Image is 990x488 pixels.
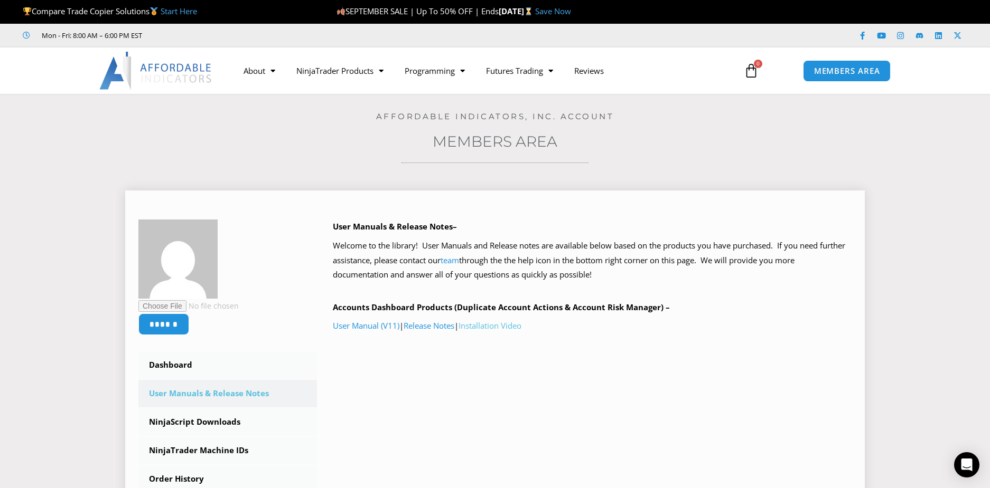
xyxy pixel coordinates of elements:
img: 1f2a14b10c42d6eee92e9693240cf11fcc49d29c6c379023d5cfce1ab5f9253e [138,219,218,299]
a: Members Area [433,132,557,150]
nav: Menu [233,59,732,83]
img: ⌛ [525,7,533,15]
a: NinjaScript Downloads [138,408,317,436]
a: Installation Video [459,320,521,331]
p: | | [333,319,852,333]
strong: [DATE] [499,6,535,16]
a: Futures Trading [475,59,564,83]
b: Accounts Dashboard Products (Duplicate Account Actions & Account Risk Manager) – [333,302,670,312]
img: 🥇 [150,7,158,15]
a: NinjaTrader Products [286,59,394,83]
a: MEMBERS AREA [803,60,891,82]
img: LogoAI | Affordable Indicators – NinjaTrader [99,52,213,90]
a: User Manuals & Release Notes [138,380,317,407]
a: Affordable Indicators, Inc. Account [376,111,614,121]
iframe: Customer reviews powered by Trustpilot [157,30,315,41]
span: MEMBERS AREA [814,67,880,75]
img: 🏆 [23,7,31,15]
a: Save Now [535,6,571,16]
p: Welcome to the library! User Manuals and Release notes are available below based on the products ... [333,238,852,283]
a: team [441,255,459,265]
span: Compare Trade Copier Solutions [23,6,197,16]
div: Open Intercom Messenger [954,452,979,477]
a: About [233,59,286,83]
b: User Manuals & Release Notes– [333,221,457,232]
span: SEPTEMBER SALE | Up To 50% OFF | Ends [337,6,499,16]
a: Release Notes [404,320,454,331]
a: Reviews [564,59,614,83]
a: User Manual (V11) [333,320,399,331]
span: Mon - Fri: 8:00 AM – 6:00 PM EST [39,29,142,42]
span: 0 [754,60,762,68]
a: Start Here [161,6,197,16]
a: 0 [728,55,774,86]
a: Dashboard [138,351,317,379]
img: 🍂 [337,7,345,15]
a: NinjaTrader Machine IDs [138,437,317,464]
a: Programming [394,59,475,83]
